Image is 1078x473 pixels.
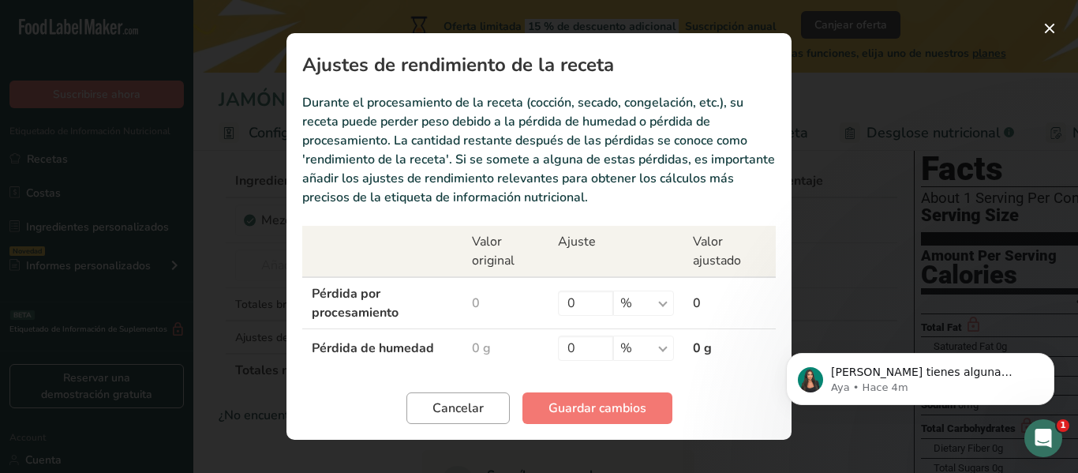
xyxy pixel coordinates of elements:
td: 0 g [683,329,776,368]
td: 0 [683,277,776,329]
th: Valor ajustado [683,226,776,277]
iframe: Intercom live chat [1024,419,1062,457]
iframe: Intercom notifications mensaje [762,320,1078,430]
h1: Ajustes de rendimiento de la receta [302,55,776,74]
th: Valor original [462,226,549,277]
span: Guardar cambios [548,399,646,418]
td: 0 [462,277,549,329]
button: Guardar cambios [522,392,672,424]
p: Durante el procesamiento de la receta (cocción, secado, congelación, etc.), su receta puede perde... [302,93,776,207]
td: 0 g [462,329,549,368]
button: Cancelar [406,392,510,424]
span: Cancelar [432,399,484,418]
td: Pérdida por procesamiento [302,277,462,329]
th: Ajuste [548,226,683,277]
span: 1 [1057,419,1069,432]
td: Pérdida de humedad [302,329,462,368]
